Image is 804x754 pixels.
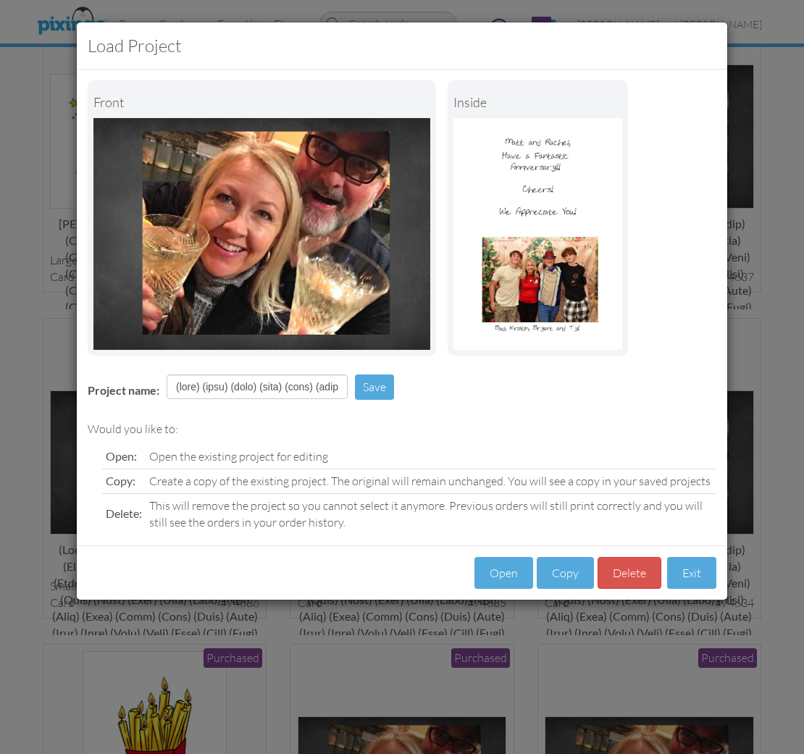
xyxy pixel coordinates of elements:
div: Would you like to: [88,421,716,437]
td: Open the existing project for editing [146,445,716,469]
button: Save [355,374,394,400]
div: Front [93,86,430,118]
label: Project name: [88,382,159,399]
button: Delete [598,557,661,590]
h3: Load Project [88,33,716,58]
img: Landscape Image [93,118,430,350]
td: Create a copy of the existing project. The original will remain unchanged. You will see a copy in... [146,469,716,493]
input: Enter project name [167,374,348,399]
span: Open: [106,449,137,463]
img: Portrait Image [453,118,622,350]
button: Exit [667,557,716,590]
span: Copy: [106,474,135,487]
td: This will remove the project so you cannot select it anymore. Previous orders will still print co... [146,493,716,534]
button: Open [474,557,533,590]
button: Copy [537,557,594,590]
div: inside [453,86,622,118]
span: Delete: [106,506,142,520]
